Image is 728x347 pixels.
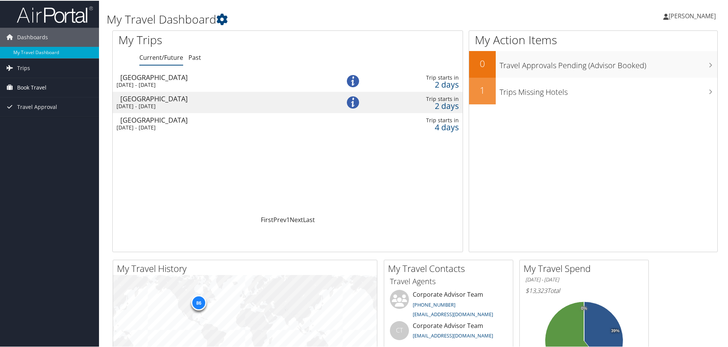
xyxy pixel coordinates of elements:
div: [DATE] - [DATE] [117,102,320,109]
div: CT [390,320,409,339]
div: [GEOGRAPHIC_DATA] [120,73,324,80]
h3: Trips Missing Hotels [500,82,717,97]
div: [DATE] - [DATE] [117,81,320,88]
h2: My Travel Spend [524,261,648,274]
h6: [DATE] - [DATE] [525,275,643,283]
span: $13,323 [525,286,547,294]
div: Trip starts in [382,116,459,123]
h2: 1 [469,83,496,96]
h1: My Trips [118,31,311,47]
h2: My Travel History [117,261,377,274]
div: 2 days [382,80,459,87]
div: 86 [191,294,206,309]
div: 2 days [382,102,459,109]
a: Current/Future [139,53,183,61]
li: Corporate Advisor Team [386,289,511,320]
span: Trips [17,58,30,77]
span: [PERSON_NAME] [669,11,716,19]
span: Book Travel [17,77,46,96]
a: 1 [286,215,290,223]
a: [EMAIL_ADDRESS][DOMAIN_NAME] [413,310,493,317]
a: [EMAIL_ADDRESS][DOMAIN_NAME] [413,331,493,338]
div: [GEOGRAPHIC_DATA] [120,116,324,123]
a: 1Trips Missing Hotels [469,77,717,104]
a: Past [188,53,201,61]
li: Corporate Advisor Team [386,320,511,345]
div: [GEOGRAPHIC_DATA] [120,94,324,101]
h6: Total [525,286,643,294]
h2: 0 [469,56,496,69]
h3: Travel Approvals Pending (Advisor Booked) [500,56,717,70]
a: Prev [273,215,286,223]
span: Dashboards [17,27,48,46]
div: Trip starts in [382,95,459,102]
h1: My Action Items [469,31,717,47]
div: 4 days [382,123,459,130]
h2: My Travel Contacts [388,261,513,274]
a: First [261,215,273,223]
img: airportal-logo.png [17,5,93,23]
a: [PHONE_NUMBER] [413,301,455,307]
h1: My Travel Dashboard [107,11,518,27]
div: [DATE] - [DATE] [117,123,320,130]
tspan: 39% [611,328,619,333]
a: Last [303,215,315,223]
div: Trip starts in [382,74,459,80]
img: alert-flat-solid-info.png [347,74,359,86]
tspan: 0% [581,305,587,310]
a: Next [290,215,303,223]
a: 0Travel Approvals Pending (Advisor Booked) [469,50,717,77]
h3: Travel Agents [390,275,507,286]
span: Travel Approval [17,97,57,116]
a: [PERSON_NAME] [663,4,723,27]
img: alert-flat-solid-info.png [347,96,359,108]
